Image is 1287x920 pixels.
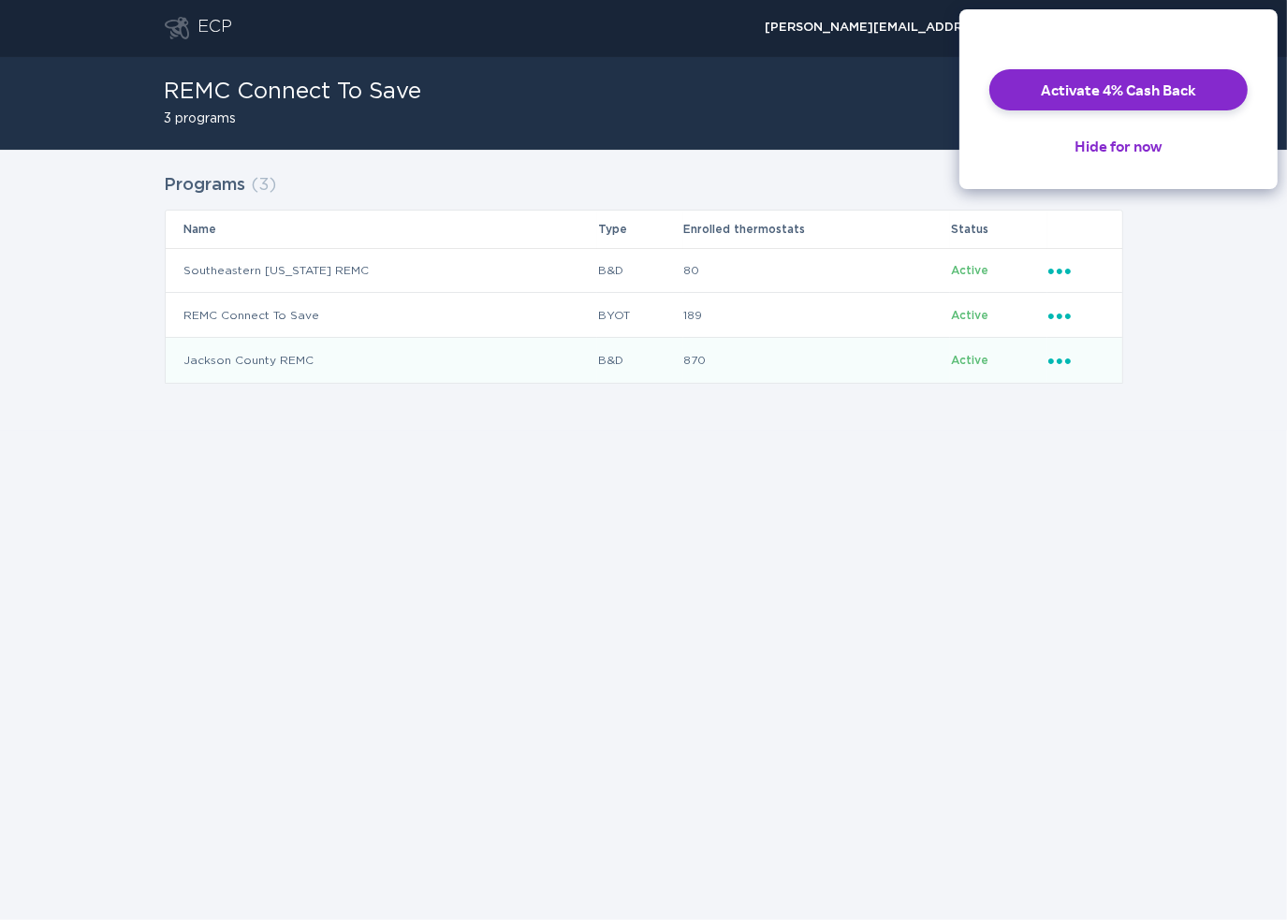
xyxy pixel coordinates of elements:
[597,211,682,248] th: Type
[252,177,277,194] span: ( 3 )
[597,248,682,293] td: B&D
[951,310,988,321] span: Active
[1048,260,1104,281] div: Popover menu
[757,14,1123,42] div: Popover menu
[683,338,951,383] td: 870
[166,338,598,383] td: Jackson County REMC
[166,293,598,338] td: REMC Connect To Save
[683,211,951,248] th: Enrolled thermostats
[165,17,189,39] button: Go to dashboard
[951,265,988,276] span: Active
[1048,350,1104,371] div: Popover menu
[683,293,951,338] td: 189
[198,17,233,39] div: ECP
[165,168,246,202] h2: Programs
[166,248,598,293] td: Southeastern [US_STATE] REMC
[766,22,1115,34] div: [PERSON_NAME][EMAIL_ADDRESS][DOMAIN_NAME]
[166,211,598,248] th: Name
[166,248,1122,293] tr: 8d39f132379942f0b532d88d79a4e65e
[951,355,988,366] span: Active
[166,293,1122,338] tr: 018c80e21b074e1dbea556059b7490ca
[597,338,682,383] td: B&D
[1048,305,1104,326] div: Popover menu
[165,80,422,103] h1: REMC Connect To Save
[683,248,951,293] td: 80
[166,211,1122,248] tr: Table Headers
[597,293,682,338] td: BYOT
[757,14,1123,42] button: Open user account details
[166,338,1122,383] tr: 623e49714aa345e18753b5ad16d90363
[950,211,1046,248] th: Status
[165,112,422,125] h2: 3 programs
